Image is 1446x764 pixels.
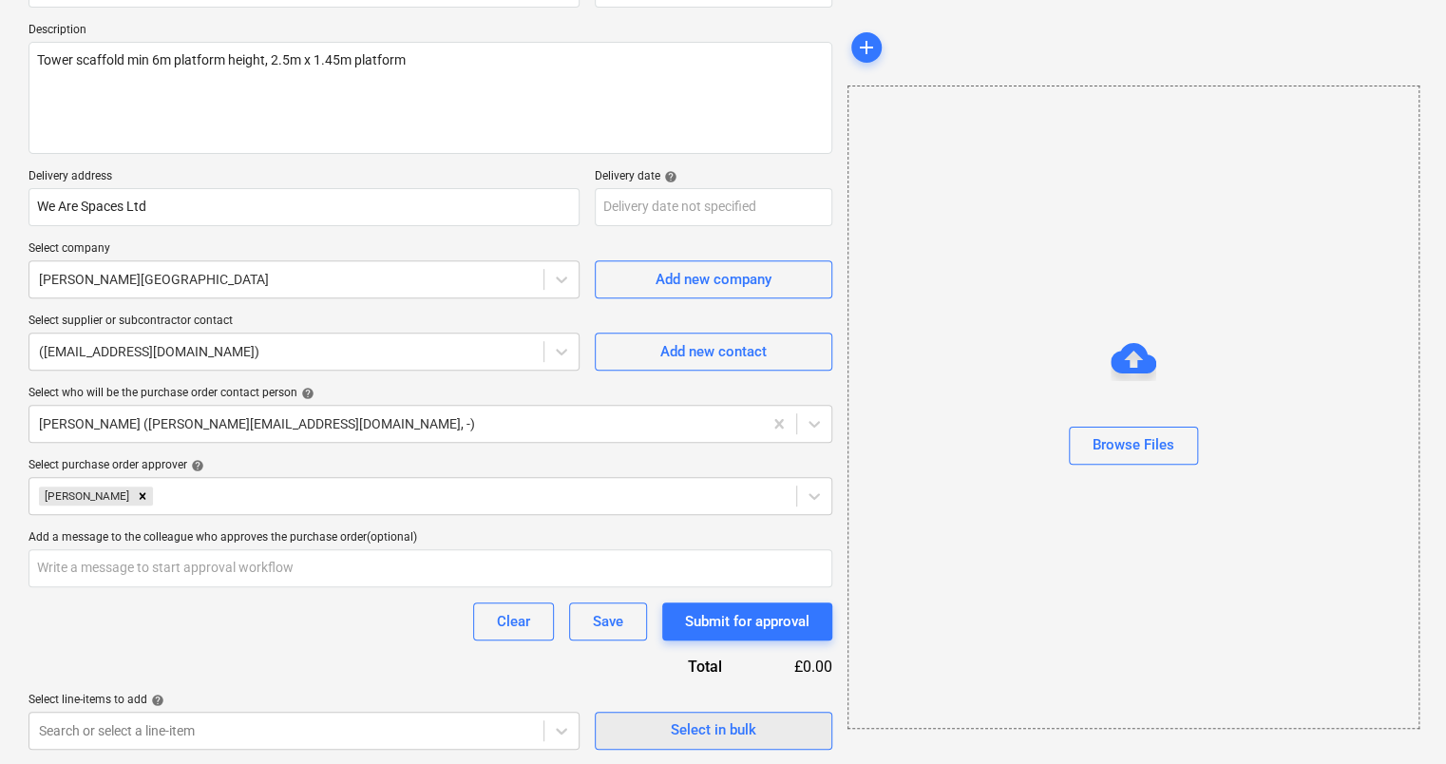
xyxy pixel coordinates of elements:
button: Clear [473,602,554,640]
iframe: Chat Widget [1351,673,1446,764]
span: add [855,36,878,59]
button: Select in bulk [595,712,832,750]
span: help [187,459,204,472]
p: Select company [29,241,580,260]
input: Delivery date not specified [595,188,832,226]
button: Submit for approval [662,602,832,640]
div: Select who will be the purchase order contact person [29,386,832,401]
button: Save [569,602,647,640]
span: help [660,170,677,183]
div: Add new company [656,267,771,292]
p: Select supplier or subcontractor contact [29,314,580,333]
div: Browse Files [1093,432,1174,457]
div: Total [585,656,752,678]
div: Add a message to the colleague who approves the purchase order (optional) [29,530,832,545]
div: Browse Files [847,86,1419,729]
div: Submit for approval [685,609,809,634]
div: Select in bulk [671,717,756,742]
div: Remove Neil Worstenholme [132,487,153,506]
p: Description [29,23,832,42]
span: help [297,387,314,400]
span: help [147,694,164,707]
div: Select purchase order approver [29,458,832,473]
input: Write a message to start approval workflow [29,549,832,587]
div: Clear [497,609,530,634]
div: Select line-items to add [29,693,580,708]
p: Delivery address [29,169,580,188]
div: Delivery date [595,169,832,184]
div: £0.00 [752,656,832,678]
button: Browse Files [1069,427,1198,465]
button: Add new contact [595,333,832,371]
input: Delivery address [29,188,580,226]
div: Save [593,609,623,634]
button: Add new company [595,260,832,298]
div: Add new contact [660,339,767,364]
textarea: Tower scaffold min 6m platform height, 2.5m x 1.45m platform [29,42,832,154]
div: [PERSON_NAME] [39,487,132,506]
